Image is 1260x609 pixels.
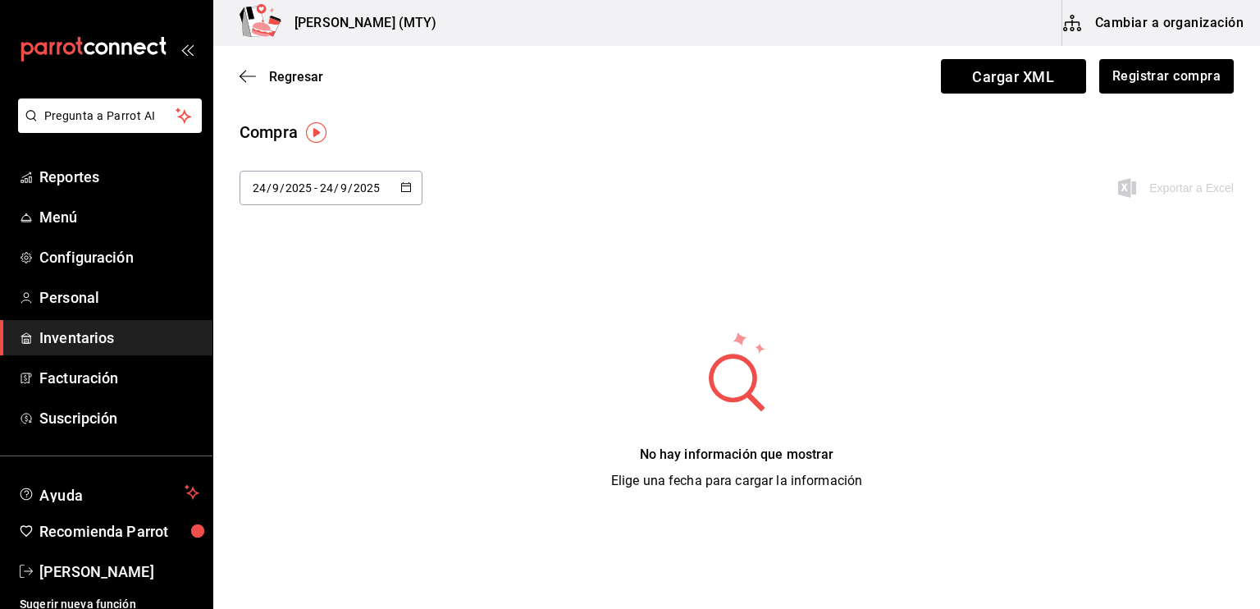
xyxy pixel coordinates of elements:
[18,98,202,133] button: Pregunta a Parrot AI
[39,407,199,429] span: Suscripción
[240,69,323,85] button: Regresar
[39,367,199,389] span: Facturación
[272,181,280,195] input: Month
[39,206,199,228] span: Menú
[44,108,176,125] span: Pregunta a Parrot AI
[319,181,334,195] input: Day
[941,59,1086,94] span: Cargar XML
[334,181,339,195] span: /
[611,473,863,488] span: Elige una fecha para cargar la información
[39,246,199,268] span: Configuración
[353,181,381,195] input: Year
[39,327,199,349] span: Inventarios
[267,181,272,195] span: /
[611,445,863,465] div: No hay información que mostrar
[285,181,313,195] input: Year
[240,120,298,144] div: Compra
[280,181,285,195] span: /
[306,122,326,143] img: Tooltip marker
[39,483,178,502] span: Ayuda
[314,181,317,195] span: -
[39,286,199,309] span: Personal
[340,181,348,195] input: Month
[1099,59,1234,94] button: Registrar compra
[269,69,323,85] span: Regresar
[281,13,437,33] h3: [PERSON_NAME] (MTY)
[39,561,199,583] span: [PERSON_NAME]
[39,520,199,543] span: Recomienda Parrot
[39,166,199,188] span: Reportes
[348,181,353,195] span: /
[252,181,267,195] input: Day
[11,119,202,136] a: Pregunta a Parrot AI
[180,43,194,56] button: open_drawer_menu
